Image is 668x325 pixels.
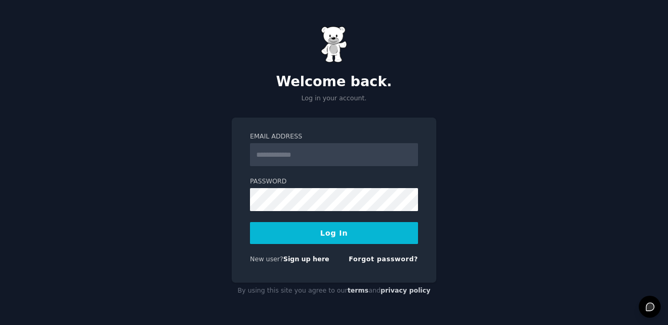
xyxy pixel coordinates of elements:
div: By using this site you agree to our and [232,283,436,299]
h2: Welcome back. [232,74,436,90]
a: Forgot password? [349,256,418,263]
span: New user? [250,256,283,263]
label: Password [250,177,418,187]
a: terms [348,287,368,294]
a: privacy policy [380,287,431,294]
p: Log in your account. [232,94,436,103]
a: Sign up here [283,256,329,263]
label: Email Address [250,132,418,142]
button: Log In [250,222,418,244]
img: Gummy Bear [321,26,347,63]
